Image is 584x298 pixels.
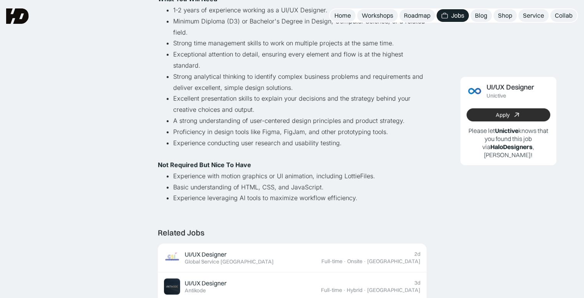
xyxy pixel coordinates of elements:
li: Experience with motion graphics or UI animation, including LottieFiles. [173,171,427,182]
div: · [343,258,346,265]
a: Service [518,9,549,22]
div: Blog [475,12,487,20]
div: Full-time [321,258,342,265]
img: Job Image [164,278,180,295]
li: Minimum Diploma (D3) or Bachelor's Degree in Design, Computer Science, or a related field. [173,16,427,38]
a: Collab [550,9,577,22]
a: Roadmap [399,9,435,22]
div: Shop [498,12,512,20]
a: Jobs [437,9,469,22]
li: Excellent presentation skills to explain your decisions and the strategy behind your creative cho... [173,93,427,115]
p: Please let knows that you found this job via , [PERSON_NAME]! [467,127,550,159]
div: Full-time [321,287,342,293]
li: 1-2 years of experience working as a UI/UX Designer. [173,5,427,16]
div: Home [334,12,351,20]
div: 3d [414,280,420,286]
li: Proficiency in design tools like Figma, FigJam, and other prototyping tools. [173,126,427,137]
div: Roadmap [404,12,430,20]
div: Jobs [451,12,464,20]
div: [GEOGRAPHIC_DATA] [367,258,420,265]
div: Workshops [362,12,393,20]
div: Antikode [185,287,206,294]
a: Blog [470,9,492,22]
div: [GEOGRAPHIC_DATA] [367,287,420,293]
div: Onsite [347,258,362,265]
div: · [343,287,346,293]
div: · [363,287,366,293]
div: UI/UX Designer [185,279,227,287]
div: UI/UX Designer [185,250,227,258]
a: Apply [467,108,550,121]
li: Experience conducting user research and usability testing. [173,137,427,160]
strong: Not Required But Nice To Have [158,161,251,169]
div: Collab [555,12,572,20]
a: Shop [493,9,517,22]
b: HaloDesigners [490,143,533,151]
a: Job ImageUI/UX DesignerGlobal Service [GEOGRAPHIC_DATA]2dFull-time·Onsite·[GEOGRAPHIC_DATA] [158,243,427,272]
div: UI/UX Designer [486,83,534,91]
div: Apply [496,112,510,118]
li: Basic understanding of HTML, CSS, and JavaScript. [173,182,427,193]
li: Experience leveraging AI tools to maximize workflow efficiency. [173,192,427,204]
img: Job Image [467,83,483,99]
div: Related Jobs [158,228,204,237]
div: 2d [414,251,420,257]
li: Strong analytical thinking to identify complex business problems and requirements and deliver exc... [173,71,427,93]
li: Strong time management skills to work on multiple projects at the same time. [173,38,427,49]
div: Service [523,12,544,20]
a: Workshops [357,9,398,22]
div: Global Service [GEOGRAPHIC_DATA] [185,258,274,265]
li: A strong understanding of user-centered design principles and product strategy. [173,115,427,126]
img: Job Image [164,250,180,266]
b: Unictive [495,127,518,134]
div: Unictive [486,93,506,99]
li: Exceptional attention to detail, ensuring every element and flow is at the highest standard. [173,49,427,71]
div: · [363,258,366,265]
a: Home [330,9,356,22]
div: Hybrid [347,287,362,293]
